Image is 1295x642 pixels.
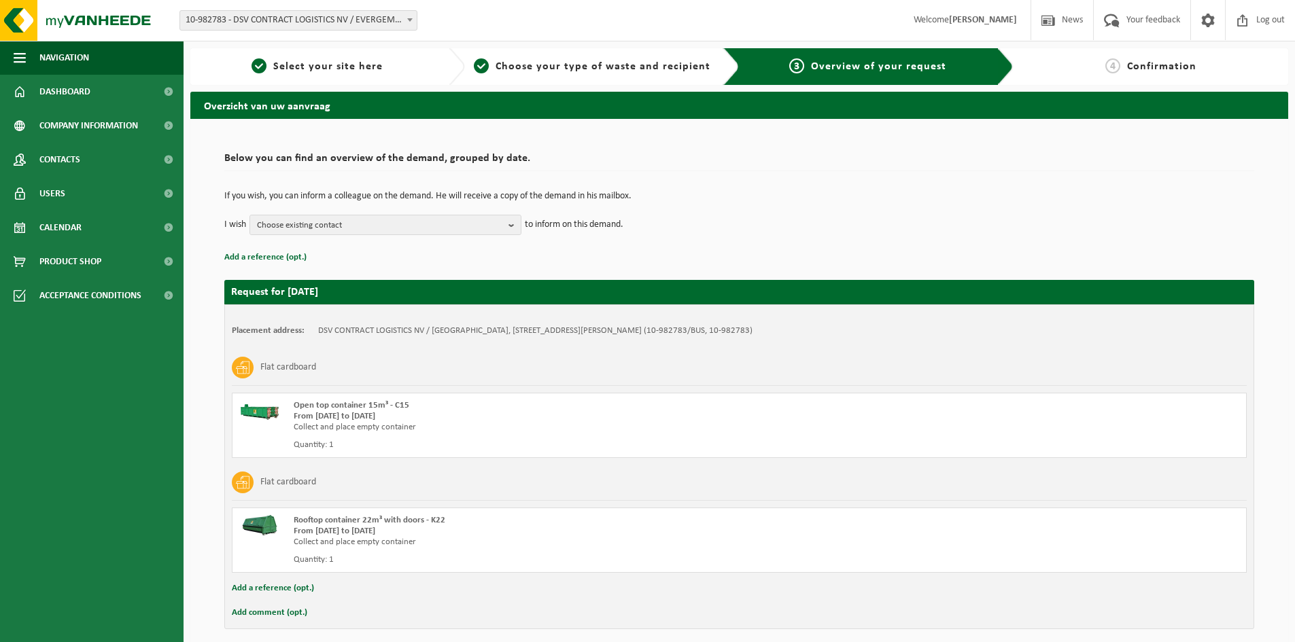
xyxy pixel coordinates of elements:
div: Collect and place empty container [294,422,794,433]
h3: Flat cardboard [260,357,316,378]
span: 4 [1105,58,1120,73]
strong: Request for [DATE] [231,287,318,298]
button: Add a reference (opt.) [224,249,307,266]
img: HK-XK-22-GN-00.png [239,515,280,535]
span: Calendar [39,211,82,245]
span: Rooftop container 22m³ with doors - K22 [294,516,445,524]
div: Quantity: 1 [294,440,794,450]
span: Contacts [39,143,80,177]
span: Acceptance conditions [39,279,141,313]
p: I wish [224,215,246,235]
span: Product Shop [39,245,101,279]
span: Select your site here [273,61,383,72]
h3: Flat cardboard [260,471,316,493]
button: Add comment (opt.) [232,604,307,622]
a: 2Choose your type of waste and recipient [472,58,712,75]
button: Choose existing contact [249,215,521,235]
a: 1Select your site here [197,58,438,75]
span: Users [39,177,65,211]
img: HK-XC-15-GN-00.png [239,400,280,421]
span: 3 [789,58,804,73]
p: to inform on this demand. [525,215,623,235]
strong: From [DATE] to [DATE] [294,412,375,421]
span: 10-982783 - DSV CONTRACT LOGISTICS NV / EVERGEM - EVERGEM [179,10,417,31]
td: DSV CONTRACT LOGISTICS NV / [GEOGRAPHIC_DATA], [STREET_ADDRESS][PERSON_NAME] (10-982783/BUS, 10-9... [318,325,753,336]
span: 2 [474,58,489,73]
span: Choose existing contact [257,215,503,236]
div: Quantity: 1 [294,554,794,565]
span: Confirmation [1127,61,1196,72]
button: Add a reference (opt.) [232,579,314,597]
span: Choose your type of waste and recipient [496,61,710,72]
strong: [PERSON_NAME] [949,15,1017,25]
div: Collect and place empty container [294,537,794,548]
h2: Overzicht van uw aanvraag [190,92,1288,118]
span: Dashboard [39,75,90,109]
strong: Placement address: [232,326,305,335]
span: Navigation [39,41,89,75]
span: Company information [39,109,138,143]
span: 1 [252,58,266,73]
strong: From [DATE] to [DATE] [294,527,375,535]
span: Overview of your request [811,61,946,72]
p: If you wish, you can inform a colleague on the demand. He will receive a copy of the demand in hi... [224,192,1254,201]
span: 10-982783 - DSV CONTRACT LOGISTICS NV / EVERGEM - EVERGEM [180,11,417,30]
h2: Below you can find an overview of the demand, grouped by date. [224,153,1254,171]
span: Open top container 15m³ - C15 [294,401,409,410]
